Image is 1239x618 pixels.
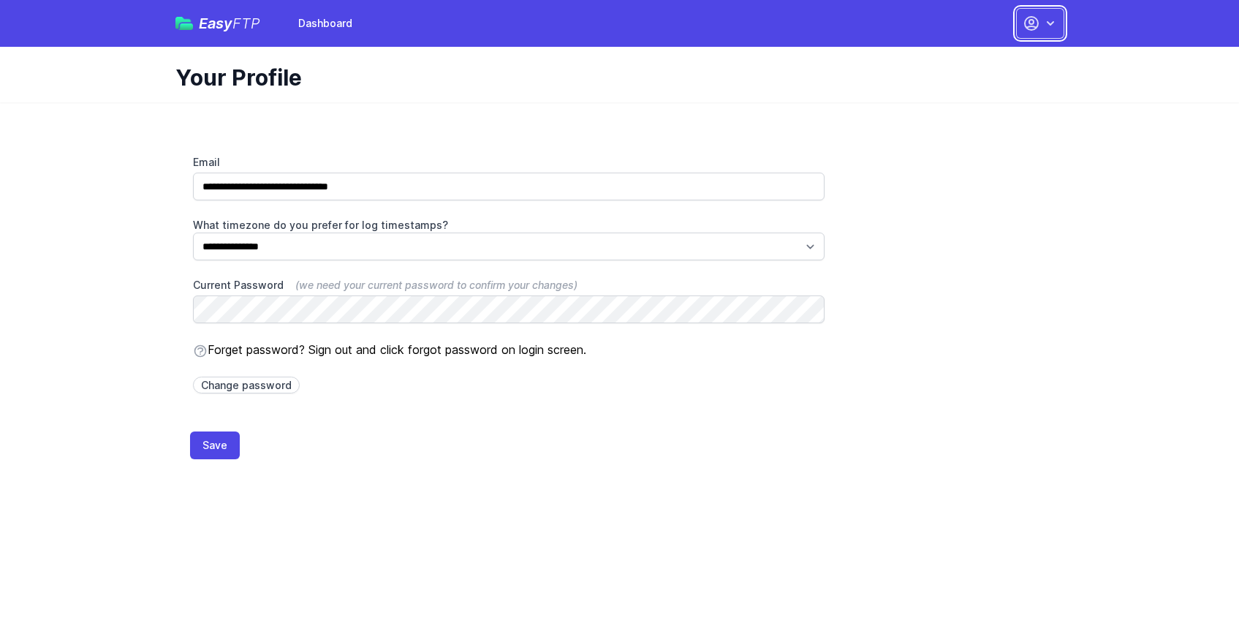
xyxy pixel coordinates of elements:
span: (we need your current password to confirm your changes) [295,279,577,291]
a: Dashboard [289,10,361,37]
a: Change password [193,377,300,393]
button: Save [190,432,240,459]
label: What timezone do you prefer for log timestamps? [193,218,825,233]
label: Email [193,155,825,170]
h1: Your Profile [175,64,1053,91]
iframe: Drift Widget Chat Controller [1166,545,1221,600]
a: EasyFTP [175,16,260,31]
span: Easy [199,16,260,31]
img: easyftp_logo.png [175,17,193,30]
p: Forget password? Sign out and click forgot password on login screen. [193,341,825,358]
label: Current Password [193,278,825,293]
span: FTP [232,15,260,32]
